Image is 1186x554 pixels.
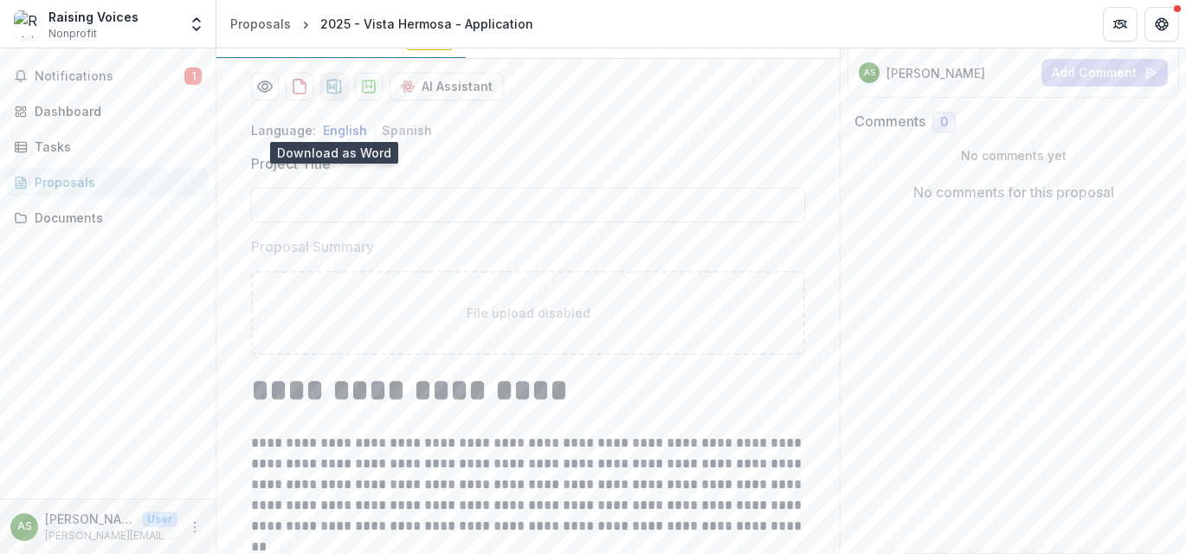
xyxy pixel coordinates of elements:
[14,10,42,38] img: Raising Voices
[286,73,313,100] button: download-proposal
[7,203,209,232] a: Documents
[1041,59,1168,87] button: Add Comment
[854,113,925,130] h2: Comments
[45,528,177,544] p: [PERSON_NAME][EMAIL_ADDRESS][DOMAIN_NAME]
[184,517,205,538] button: More
[35,69,184,84] span: Notifications
[230,15,291,33] div: Proposals
[142,512,177,527] p: User
[223,11,540,36] nav: breadcrumb
[913,182,1114,203] p: No comments for this proposal
[940,115,948,130] span: 0
[7,168,209,196] a: Proposals
[7,132,209,161] a: Tasks
[320,15,533,33] div: 2025 - Vista Hermosa - Application
[251,121,316,139] p: Language:
[223,11,298,36] a: Proposals
[35,209,195,227] div: Documents
[251,236,374,257] p: Proposal Summary
[1103,7,1138,42] button: Partners
[251,73,279,100] button: Preview 73927320-cdd7-45d0-a4e5-17e05c0f15ef-0.pdf
[864,68,875,77] div: Ana-María Sosa
[48,8,139,26] div: Raising Voices
[355,73,383,100] button: download-proposal
[854,146,1172,164] p: No comments yet
[390,73,504,100] button: AI Assistant
[1144,7,1179,42] button: Get Help
[17,521,32,532] div: Ana-María Sosa
[35,138,195,156] div: Tasks
[7,62,209,90] button: Notifications1
[251,153,331,174] p: Project Title
[467,304,590,322] p: File upload disabled
[886,64,985,82] p: [PERSON_NAME]
[35,173,195,191] div: Proposals
[48,26,97,42] span: Nonprofit
[7,97,209,126] a: Dashboard
[184,68,202,85] span: 1
[320,73,348,100] button: download-proposal
[35,102,195,120] div: Dashboard
[382,123,432,138] button: Spanish
[45,510,135,528] p: [PERSON_NAME]
[323,123,367,138] button: English
[184,7,209,42] button: Open entity switcher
